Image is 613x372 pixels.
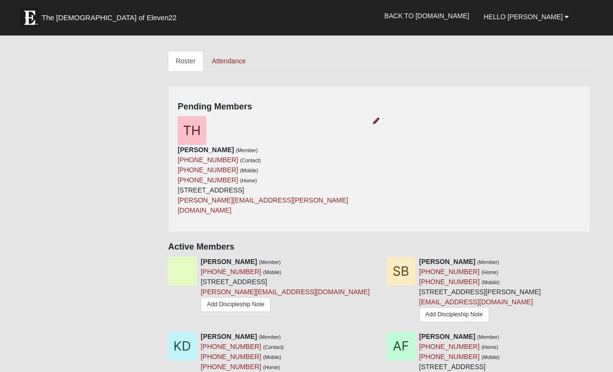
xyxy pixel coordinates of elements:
[477,259,499,265] small: (Member)
[263,344,283,350] small: (Contact)
[200,343,261,350] a: [PHONE_NUMBER]
[240,178,257,183] small: (Home)
[168,51,203,71] a: Roster
[419,268,480,276] a: [PHONE_NUMBER]
[42,13,177,23] span: The [DEMOGRAPHIC_DATA] of Eleven22
[168,242,590,252] h4: Active Members
[177,146,234,154] strong: [PERSON_NAME]
[236,147,258,153] small: (Member)
[419,257,541,324] div: [STREET_ADDRESS][PERSON_NAME]
[482,354,500,360] small: (Mobile)
[419,343,480,350] a: [PHONE_NUMBER]
[482,269,498,275] small: (Home)
[263,354,281,360] small: (Mobile)
[204,51,254,71] a: Attendance
[200,333,257,340] strong: [PERSON_NAME]
[482,279,500,285] small: (Mobile)
[263,269,281,275] small: (Mobile)
[482,344,498,350] small: (Home)
[177,145,372,216] div: [STREET_ADDRESS]
[419,353,480,360] a: [PHONE_NUMBER]
[200,353,261,360] a: [PHONE_NUMBER]
[200,257,369,315] div: [STREET_ADDRESS]
[419,307,489,322] a: Add Discipleship Note
[20,8,39,27] img: Eleven22 logo
[15,3,207,27] a: The [DEMOGRAPHIC_DATA] of Eleven22
[200,288,369,296] a: [PERSON_NAME][EMAIL_ADDRESS][DOMAIN_NAME]
[200,297,271,312] a: Add Discipleship Note
[177,102,581,112] h4: Pending Members
[419,298,533,306] a: [EMAIL_ADDRESS][DOMAIN_NAME]
[240,168,258,173] small: (Mobile)
[419,278,480,286] a: [PHONE_NUMBER]
[177,196,348,214] a: [PERSON_NAME][EMAIL_ADDRESS][PERSON_NAME][DOMAIN_NAME]
[483,13,563,21] span: Hello [PERSON_NAME]
[177,176,238,184] a: [PHONE_NUMBER]
[259,259,281,265] small: (Member)
[200,258,257,265] strong: [PERSON_NAME]
[477,334,499,340] small: (Member)
[476,5,576,29] a: Hello [PERSON_NAME]
[377,4,476,28] a: Back to [DOMAIN_NAME]
[259,334,281,340] small: (Member)
[240,157,260,163] small: (Contact)
[177,156,238,164] a: [PHONE_NUMBER]
[177,166,238,174] a: [PHONE_NUMBER]
[419,333,475,340] strong: [PERSON_NAME]
[419,258,475,265] strong: [PERSON_NAME]
[200,268,261,276] a: [PHONE_NUMBER]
